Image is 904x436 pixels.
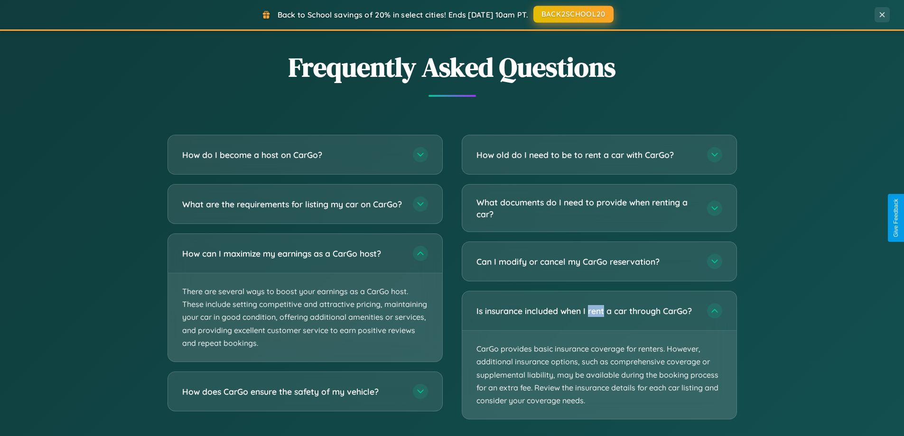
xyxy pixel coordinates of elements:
h3: What documents do I need to provide when renting a car? [476,196,698,220]
h3: How does CarGo ensure the safety of my vehicle? [182,386,403,398]
h3: Can I modify or cancel my CarGo reservation? [476,256,698,268]
h3: How can I maximize my earnings as a CarGo host? [182,248,403,260]
h3: What are the requirements for listing my car on CarGo? [182,198,403,210]
p: CarGo provides basic insurance coverage for renters. However, additional insurance options, such ... [462,331,736,419]
h3: How old do I need to be to rent a car with CarGo? [476,149,698,161]
div: Give Feedback [893,199,899,237]
p: There are several ways to boost your earnings as a CarGo host. These include setting competitive ... [168,273,442,362]
h3: Is insurance included when I rent a car through CarGo? [476,305,698,317]
h2: Frequently Asked Questions [168,49,737,85]
h3: How do I become a host on CarGo? [182,149,403,161]
button: BACK2SCHOOL20 [533,6,614,23]
span: Back to School savings of 20% in select cities! Ends [DATE] 10am PT. [278,10,528,19]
